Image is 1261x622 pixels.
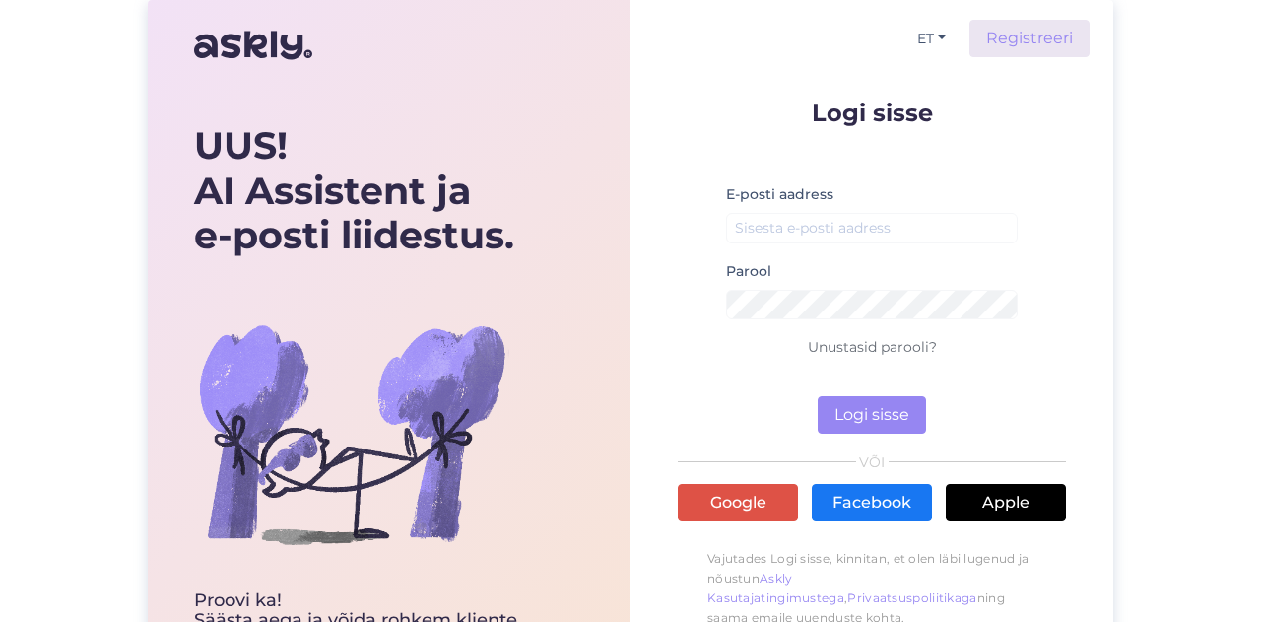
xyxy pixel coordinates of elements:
img: bg-askly [194,276,509,591]
button: ET [909,25,954,53]
button: Logi sisse [818,396,926,434]
label: E-posti aadress [726,184,833,205]
span: VÕI [856,455,889,469]
a: Facebook [812,484,932,521]
a: Privaatsuspoliitikaga [847,590,976,605]
a: Unustasid parooli? [808,338,937,356]
a: Registreeri [969,20,1090,57]
input: Sisesta e-posti aadress [726,213,1018,243]
label: Parool [726,261,771,282]
div: UUS! AI Assistent ja e-posti liidestus. [194,123,521,258]
p: Logi sisse [678,101,1066,125]
a: Apple [946,484,1066,521]
a: Askly Kasutajatingimustega [707,571,844,605]
a: Google [678,484,798,521]
img: Askly [194,22,312,69]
